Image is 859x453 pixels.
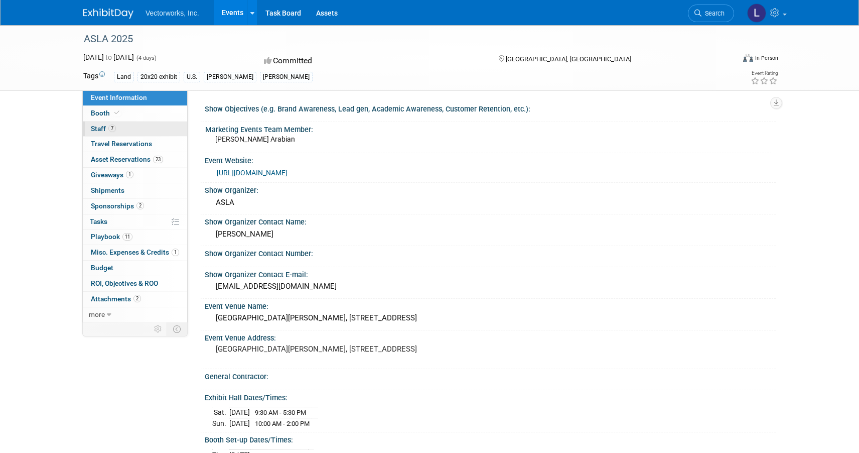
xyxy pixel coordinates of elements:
a: Booth [83,106,187,121]
span: Event Information [91,93,147,101]
div: Land [114,72,134,82]
div: Event Rating [751,71,778,76]
img: Format-Inperson.png [743,54,753,62]
a: Search [688,5,734,22]
a: Giveaways1 [83,168,187,183]
span: Budget [91,264,113,272]
div: Event Venue Address: [205,330,776,343]
span: 10:00 AM - 2:00 PM [255,420,310,427]
a: Shipments [83,183,187,198]
a: Event Information [83,90,187,105]
span: Sponsorships [91,202,144,210]
div: Event Venue Name: [205,299,776,311]
span: 1 [172,249,179,256]
span: Vectorworks, Inc. [146,9,199,17]
div: In-Person [755,54,778,62]
span: Search [701,10,725,17]
div: ASLA [212,195,768,210]
span: Asset Reservations [91,155,163,163]
span: [GEOGRAPHIC_DATA], [GEOGRAPHIC_DATA] [506,55,631,63]
span: 1 [126,171,133,178]
div: ASLA 2025 [80,30,719,48]
td: Personalize Event Tab Strip [150,322,167,335]
td: [DATE] [229,418,250,428]
div: U.S. [184,72,200,82]
span: [PERSON_NAME] Arabian [215,135,295,143]
a: Travel Reservations [83,137,187,152]
div: Show Organizer Contact E-mail: [205,267,776,280]
div: [GEOGRAPHIC_DATA][PERSON_NAME], [STREET_ADDRESS] [212,310,768,326]
span: 2 [136,202,144,209]
span: Misc. Expenses & Credits [91,248,179,256]
a: [URL][DOMAIN_NAME] [217,169,288,177]
div: [EMAIL_ADDRESS][DOMAIN_NAME] [212,279,768,294]
span: [DATE] [DATE] [83,53,134,61]
td: Toggle Event Tabs [167,322,188,335]
span: 9:30 AM - 5:30 PM [255,409,306,416]
td: [DATE] [229,407,250,418]
span: to [104,53,113,61]
td: Sat. [212,407,229,418]
span: Attachments [91,295,141,303]
div: Marketing Events Team Member: [205,122,771,135]
span: more [89,310,105,318]
div: Committed [261,52,483,70]
span: Booth [91,109,121,117]
span: Tasks [90,217,107,225]
div: Exhibit Hall Dates/Times: [205,390,776,403]
span: 23 [153,156,163,163]
div: Show Organizer Contact Number: [205,246,776,259]
div: Show Organizer Contact Name: [205,214,776,227]
img: Lauren Hartman [747,4,766,23]
td: Tags [83,71,105,82]
span: (4 days) [135,55,157,61]
div: Event Format [675,52,778,67]
a: more [83,307,187,322]
img: ExhibitDay [83,9,133,19]
td: Sun. [212,418,229,428]
span: 7 [108,125,116,132]
a: ROI, Objectives & ROO [83,276,187,291]
span: ROI, Objectives & ROO [91,279,158,287]
a: Tasks [83,214,187,230]
span: 2 [133,295,141,302]
div: General Contractor: [205,369,776,382]
span: Staff [91,125,116,133]
span: 11 [122,233,132,241]
a: Asset Reservations23 [83,152,187,167]
a: Attachments2 [83,292,187,307]
a: Playbook11 [83,230,187,245]
div: 20x20 exhibit [137,72,180,82]
div: [PERSON_NAME] [260,72,313,82]
a: Misc. Expenses & Credits1 [83,245,187,260]
div: [PERSON_NAME] [212,226,768,242]
a: Staff7 [83,122,187,137]
span: Shipments [91,186,124,194]
a: Budget [83,261,187,276]
div: Show Objectives (e.g. Brand Awareness, Lead gen, Academic Awareness, Customer Retention, etc.): [205,101,776,114]
span: Giveaways [91,171,133,179]
div: Booth Set-up Dates/Times: [205,432,776,445]
i: Booth reservation complete [114,110,119,116]
pre: [GEOGRAPHIC_DATA][PERSON_NAME], [STREET_ADDRESS] [216,345,432,354]
div: Show Organizer: [205,183,776,195]
div: Event Website: [205,153,776,166]
div: [PERSON_NAME] [204,72,256,82]
span: Travel Reservations [91,140,152,148]
span: Playbook [91,233,132,241]
a: Sponsorships2 [83,199,187,214]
